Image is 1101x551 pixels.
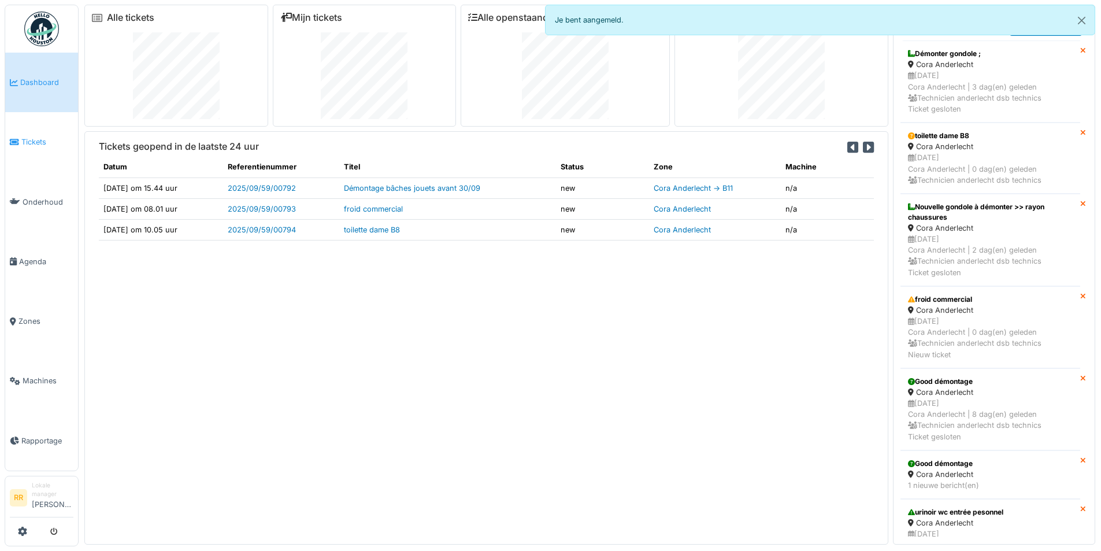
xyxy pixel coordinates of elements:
[654,184,733,193] a: Cora Anderlecht -> B11
[781,198,874,219] td: n/a
[908,234,1073,278] div: [DATE] Cora Anderlecht | 2 dag(en) geleden Technicien anderlecht dsb technics Ticket gesloten
[280,12,342,23] a: Mijn tickets
[900,450,1080,499] a: Good démontage Cora Anderlecht 1 nieuwe bericht(en)
[908,152,1073,186] div: [DATE] Cora Anderlecht | 0 dag(en) geleden Technicien anderlecht dsb technics
[908,398,1073,442] div: [DATE] Cora Anderlecht | 8 dag(en) geleden Technicien anderlecht dsb technics Ticket gesloten
[556,198,649,219] td: new
[781,157,874,177] th: Machine
[908,376,1073,387] div: Good démontage
[21,136,73,147] span: Tickets
[107,12,154,23] a: Alle tickets
[18,316,73,327] span: Zones
[908,458,1073,469] div: Good démontage
[908,305,1073,316] div: Cora Anderlecht
[10,481,73,517] a: RR Lokale manager[PERSON_NAME]
[908,517,1073,528] div: Cora Anderlecht
[5,411,78,471] a: Rapportage
[5,172,78,232] a: Onderhoud
[23,375,73,386] span: Machines
[21,435,73,446] span: Rapportage
[24,12,59,46] img: Badge_color-CXgf-gQk.svg
[20,77,73,88] span: Dashboard
[32,481,73,515] li: [PERSON_NAME]
[5,351,78,411] a: Machines
[781,177,874,198] td: n/a
[99,219,223,240] td: [DATE] om 10.05 uur
[654,205,711,213] a: Cora Anderlecht
[339,157,556,177] th: Titel
[908,59,1073,70] div: Cora Anderlecht
[23,197,73,208] span: Onderhoud
[908,70,1073,114] div: [DATE] Cora Anderlecht | 3 dag(en) geleden Technicien anderlecht dsb technics Ticket gesloten
[99,157,223,177] th: Datum
[5,291,78,351] a: Zones
[344,205,403,213] a: froid commercial
[556,177,649,198] td: new
[900,286,1080,368] a: froid commercial Cora Anderlecht [DATE]Cora Anderlecht | 0 dag(en) geleden Technicien anderlecht ...
[32,481,73,499] div: Lokale manager
[228,225,296,234] a: 2025/09/59/00794
[228,205,296,213] a: 2025/09/59/00793
[344,225,400,234] a: toilette dame B8
[1069,5,1095,36] button: Close
[908,480,1073,491] div: 1 nieuwe bericht(en)
[468,12,580,23] a: Alle openstaande taken
[19,256,73,267] span: Agenda
[5,53,78,112] a: Dashboard
[900,368,1080,450] a: Good démontage Cora Anderlecht [DATE]Cora Anderlecht | 8 dag(en) geleden Technicien anderlecht ds...
[545,5,1096,35] div: Je bent aangemeld.
[99,177,223,198] td: [DATE] om 15.44 uur
[99,141,259,152] h6: Tickets geopend in de laatste 24 uur
[5,112,78,172] a: Tickets
[908,316,1073,360] div: [DATE] Cora Anderlecht | 0 dag(en) geleden Technicien anderlecht dsb technics Nieuw ticket
[900,40,1080,123] a: Démonter gondole ; Cora Anderlecht [DATE]Cora Anderlecht | 3 dag(en) geleden Technicien anderlech...
[908,469,1073,480] div: Cora Anderlecht
[908,141,1073,152] div: Cora Anderlecht
[344,184,480,193] a: Démontage bâches jouets avant 30/09
[10,489,27,506] li: RR
[900,123,1080,194] a: toilette dame B8 Cora Anderlecht [DATE]Cora Anderlecht | 0 dag(en) geleden Technicien anderlecht ...
[556,157,649,177] th: Status
[908,387,1073,398] div: Cora Anderlecht
[908,223,1073,234] div: Cora Anderlecht
[654,225,711,234] a: Cora Anderlecht
[99,198,223,219] td: [DATE] om 08.01 uur
[900,194,1080,286] a: Nouvelle gondole à démonter >> rayon chaussures Cora Anderlecht [DATE]Cora Anderlecht | 2 dag(en)...
[908,507,1073,517] div: urinoir wc entrée pesonnel
[228,184,296,193] a: 2025/09/59/00792
[5,232,78,291] a: Agenda
[556,219,649,240] td: new
[781,219,874,240] td: n/a
[908,294,1073,305] div: froid commercial
[908,49,1073,59] div: Démonter gondole ;
[223,157,339,177] th: Referentienummer
[649,157,781,177] th: Zone
[908,131,1073,141] div: toilette dame B8
[908,202,1073,223] div: Nouvelle gondole à démonter >> rayon chaussures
